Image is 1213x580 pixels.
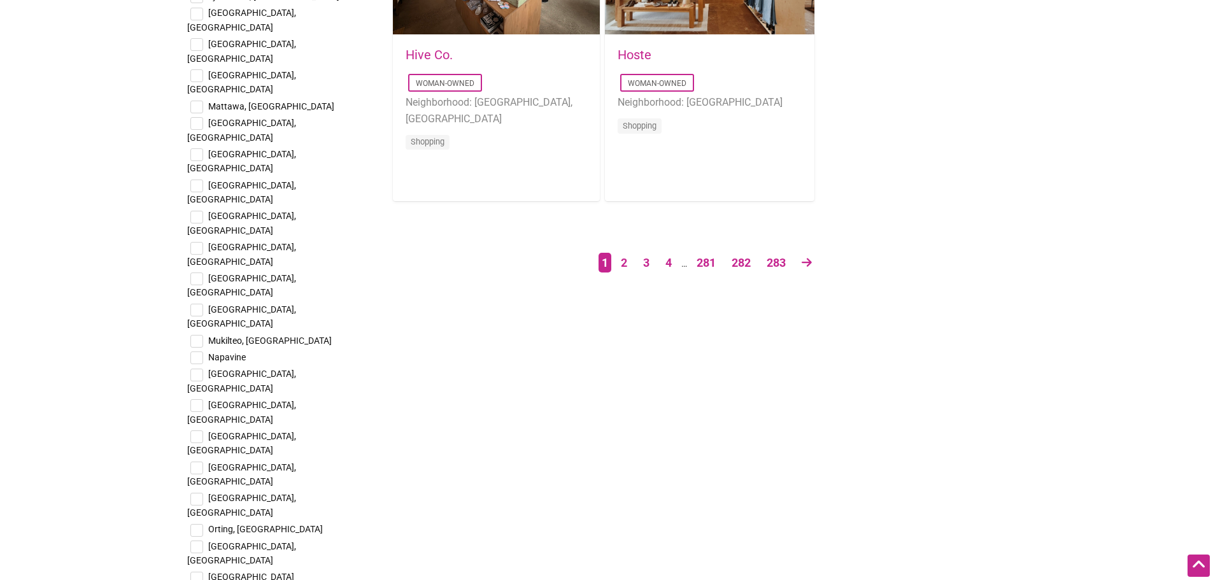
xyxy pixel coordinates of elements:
a: Page 3 [637,252,656,274]
div: Scroll Back to Top [1188,555,1210,577]
a: Page 283 [760,252,792,274]
span: [GEOGRAPHIC_DATA], [GEOGRAPHIC_DATA] [187,400,296,424]
span: [GEOGRAPHIC_DATA], [GEOGRAPHIC_DATA] [187,462,296,486]
span: [GEOGRAPHIC_DATA], [GEOGRAPHIC_DATA] [187,273,296,297]
a: Page 281 [690,252,722,274]
span: Orting, [GEOGRAPHIC_DATA] [208,524,323,534]
a: Page 2 [614,252,634,274]
span: [GEOGRAPHIC_DATA], [GEOGRAPHIC_DATA] [187,431,296,455]
a: Woman-Owned [628,79,686,88]
span: [GEOGRAPHIC_DATA], [GEOGRAPHIC_DATA] [187,242,296,266]
span: [GEOGRAPHIC_DATA], [GEOGRAPHIC_DATA] [187,70,296,94]
li: Neighborhood: [GEOGRAPHIC_DATA], [GEOGRAPHIC_DATA] [406,94,587,127]
a: Hive Co. [406,47,453,62]
a: Page 282 [725,252,757,274]
span: [GEOGRAPHIC_DATA], [GEOGRAPHIC_DATA] [187,149,296,173]
span: [GEOGRAPHIC_DATA], [GEOGRAPHIC_DATA] [187,118,296,142]
a: Hoste [618,47,651,62]
span: Mattawa, [GEOGRAPHIC_DATA] [208,101,334,111]
a: Shopping [411,137,444,146]
span: Page 1 [599,253,611,272]
span: [GEOGRAPHIC_DATA], [GEOGRAPHIC_DATA] [187,211,296,235]
span: [GEOGRAPHIC_DATA], [GEOGRAPHIC_DATA] [187,304,296,329]
span: [GEOGRAPHIC_DATA], [GEOGRAPHIC_DATA] [187,8,296,32]
span: … [681,258,687,269]
span: Napavine [208,352,246,362]
span: [GEOGRAPHIC_DATA], [GEOGRAPHIC_DATA] [187,369,296,393]
a: Shopping [623,121,656,131]
span: [GEOGRAPHIC_DATA], [GEOGRAPHIC_DATA] [187,39,296,63]
span: [GEOGRAPHIC_DATA], [GEOGRAPHIC_DATA] [187,541,296,565]
span: [GEOGRAPHIC_DATA], [GEOGRAPHIC_DATA] [187,180,296,204]
a: Page 4 [659,252,678,274]
a: Woman-Owned [416,79,474,88]
span: [GEOGRAPHIC_DATA], [GEOGRAPHIC_DATA] [187,493,296,517]
span: Mukilteo, [GEOGRAPHIC_DATA] [208,336,332,346]
li: Neighborhood: [GEOGRAPHIC_DATA] [618,94,802,111]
